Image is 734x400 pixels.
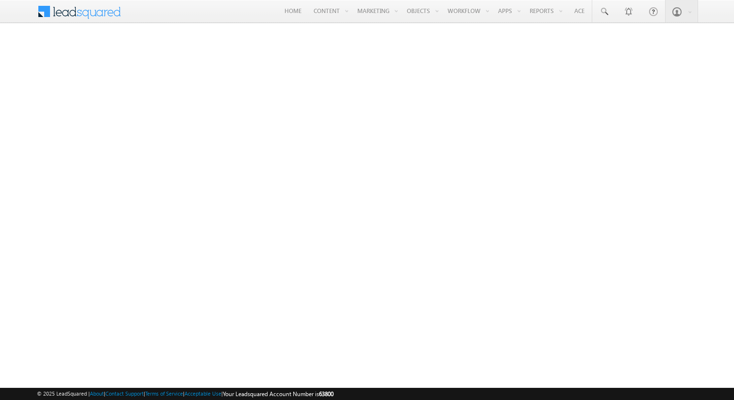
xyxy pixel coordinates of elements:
span: 63800 [319,390,334,398]
a: Contact Support [105,390,144,397]
span: © 2025 LeadSquared | | | | | [37,389,334,399]
a: Terms of Service [145,390,183,397]
span: Your Leadsquared Account Number is [223,390,334,398]
a: Acceptable Use [184,390,221,397]
a: About [90,390,104,397]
